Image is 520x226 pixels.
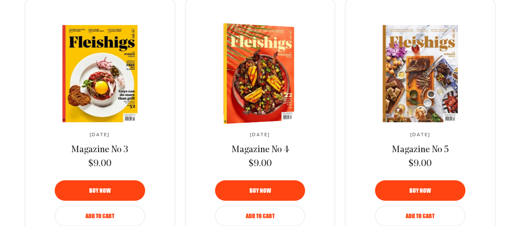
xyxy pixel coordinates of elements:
[192,25,329,122] a: Magazine No 4Magazine No 4
[31,25,169,122] img: Magazine No 3
[71,145,128,155] span: Magazine No 3
[191,21,320,126] img: Magazine No 4
[375,205,465,226] button: Add to Cart
[231,145,289,155] span: Magazine No 4
[409,187,431,193] span: Buy now
[31,25,169,122] a: Magazine No 3Magazine No 3
[375,180,465,201] button: Buy now
[231,144,289,156] a: Magazine No 4
[250,132,270,137] span: [DATE]
[392,144,449,156] a: Magazine No 5
[55,205,145,226] button: Add to Cart
[55,180,145,201] button: Buy now
[86,213,114,219] span: Add to Cart
[90,132,110,137] span: [DATE]
[351,25,489,122] a: Magazine No 5Magazine No 5
[410,132,430,137] span: [DATE]
[71,144,128,156] a: Magazine No 3
[245,213,274,219] span: Add to Cart
[409,158,432,170] span: $9.00
[88,158,111,170] span: $9.00
[249,158,272,170] span: $9.00
[392,145,449,155] span: Magazine No 5
[351,25,489,122] img: Magazine No 5
[215,205,305,226] button: Add to Cart
[406,213,434,219] span: Add to Cart
[215,180,305,201] button: Buy now
[249,187,270,193] span: Buy now
[89,187,111,193] span: Buy now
